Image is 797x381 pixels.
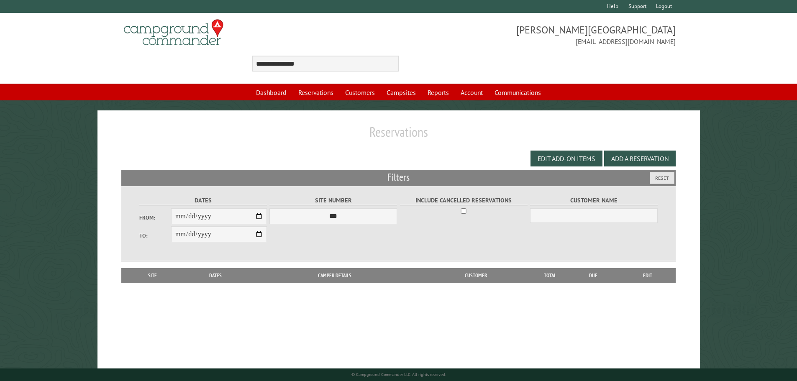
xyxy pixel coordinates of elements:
label: Site Number [269,196,397,205]
a: Dashboard [251,84,292,100]
th: Edit [620,268,676,283]
button: Add a Reservation [604,151,676,166]
th: Customer [418,268,533,283]
th: Site [126,268,180,283]
th: Total [533,268,567,283]
a: Communications [489,84,546,100]
h2: Filters [121,170,676,186]
th: Due [567,268,620,283]
label: From: [139,214,171,222]
label: Customer Name [530,196,658,205]
a: Customers [340,84,380,100]
h1: Reservations [121,124,676,147]
small: © Campground Commander LLC. All rights reserved. [351,372,446,377]
th: Dates [180,268,251,283]
span: [PERSON_NAME][GEOGRAPHIC_DATA] [EMAIL_ADDRESS][DOMAIN_NAME] [399,23,676,46]
label: Dates [139,196,267,205]
button: Reset [650,172,674,184]
a: Reservations [293,84,338,100]
a: Campsites [382,84,421,100]
label: To: [139,232,171,240]
button: Edit Add-on Items [530,151,602,166]
a: Account [456,84,488,100]
a: Reports [423,84,454,100]
th: Camper Details [251,268,418,283]
img: Campground Commander [121,16,226,49]
label: Include Cancelled Reservations [400,196,528,205]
